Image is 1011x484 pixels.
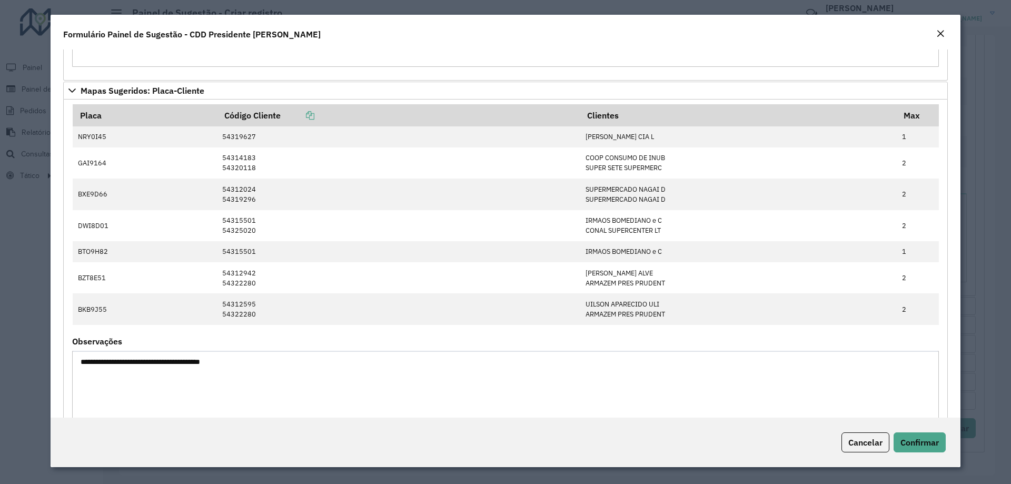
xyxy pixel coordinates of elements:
td: 2 [897,147,939,179]
td: GAI9164 [73,147,217,179]
button: Close [933,27,948,41]
td: NRY0I45 [73,126,217,147]
td: BKB9J55 [73,293,217,324]
td: 1 [897,126,939,147]
th: Clientes [580,104,896,126]
h4: Formulário Painel de Sugestão - CDD Presidente [PERSON_NAME] [63,28,321,41]
div: Mapas Sugeridos: Placa-Cliente [63,100,948,454]
td: IRMAOS BOMEDIANO e C CONAL SUPERCENTER LT [580,210,896,241]
th: Código Cliente [217,104,580,126]
td: [PERSON_NAME] CIA L [580,126,896,147]
td: UILSON APARECIDO ULI ARMAZEM PRES PRUDENT [580,293,896,324]
th: Max [897,104,939,126]
td: 54312942 54322280 [217,262,580,293]
td: 2 [897,293,939,324]
td: 1 [897,241,939,262]
button: Cancelar [841,432,889,452]
span: Mapas Sugeridos: Placa-Cliente [81,86,204,95]
td: BZT8E51 [73,262,217,293]
a: Mapas Sugeridos: Placa-Cliente [63,82,948,100]
td: BTO9H82 [73,241,217,262]
td: 2 [897,179,939,210]
td: COOP CONSUMO DE INUB SUPER SETE SUPERMERC [580,147,896,179]
td: 54312024 54319296 [217,179,580,210]
td: 54315501 54325020 [217,210,580,241]
span: Cancelar [848,437,883,448]
td: 2 [897,262,939,293]
label: Observações [72,335,122,348]
button: Confirmar [894,432,946,452]
td: 54315501 [217,241,580,262]
em: Fechar [936,29,945,38]
td: 54314183 54320118 [217,147,580,179]
td: IRMAOS BOMEDIANO e C [580,241,896,262]
td: 54319627 [217,126,580,147]
td: BXE9D66 [73,179,217,210]
a: Copiar [281,110,314,121]
td: SUPERMERCADO NAGAI D SUPERMERCADO NAGAI D [580,179,896,210]
td: 2 [897,210,939,241]
span: Confirmar [900,437,939,448]
th: Placa [73,104,217,126]
td: [PERSON_NAME] ALVE ARMAZEM PRES PRUDENT [580,262,896,293]
td: DWI8D01 [73,210,217,241]
td: 54312595 54322280 [217,293,580,324]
